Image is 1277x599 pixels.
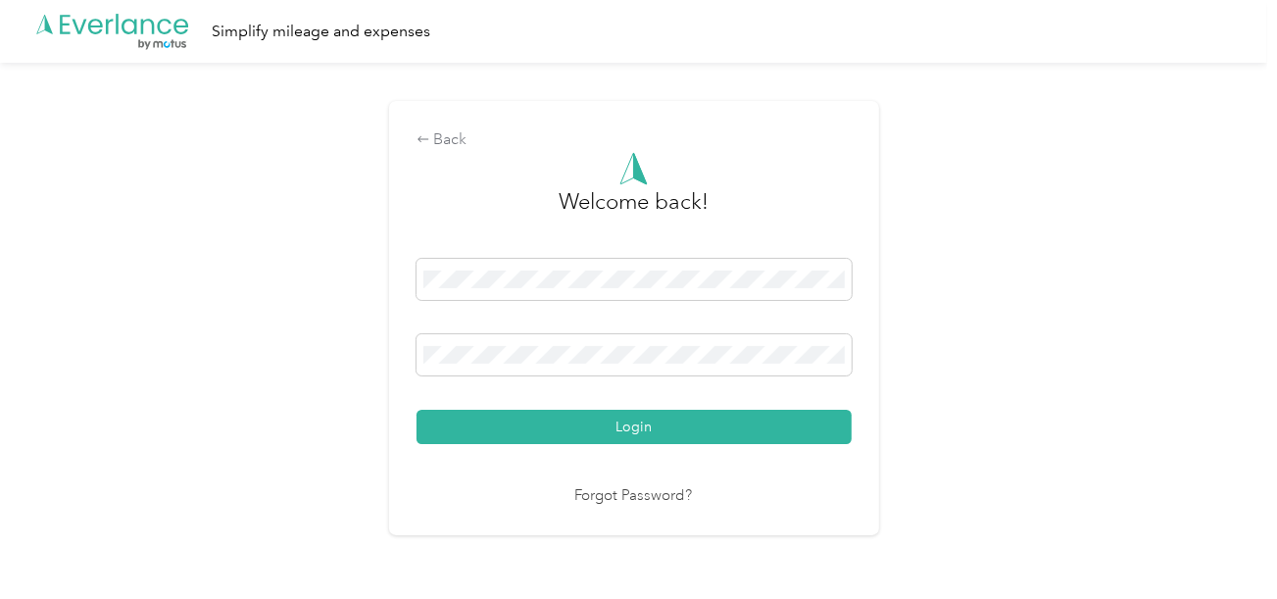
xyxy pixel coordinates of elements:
a: Forgot Password? [575,485,693,508]
h3: greeting [559,185,709,238]
iframe: Everlance-gr Chat Button Frame [1167,489,1277,599]
button: Login [417,410,852,444]
div: Back [417,128,852,152]
div: Simplify mileage and expenses [212,20,430,44]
